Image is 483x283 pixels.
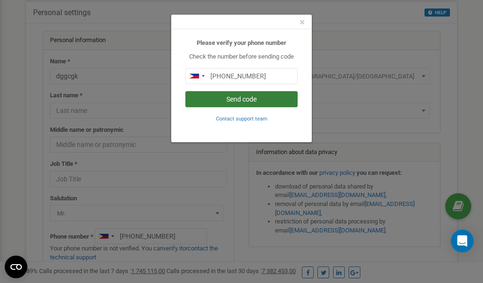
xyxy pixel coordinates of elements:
small: Contact support team [216,116,267,122]
input: 0905 123 4567 [185,68,298,84]
div: Open Intercom Messenger [451,230,474,252]
a: Contact support team [216,115,267,122]
div: Telephone country code [186,69,208,84]
button: Close [300,17,305,27]
button: Open CMP widget [5,256,27,278]
span: × [300,17,305,28]
p: Check the number before sending code [185,52,298,61]
b: Please verify your phone number [197,39,286,46]
button: Send code [185,91,298,107]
